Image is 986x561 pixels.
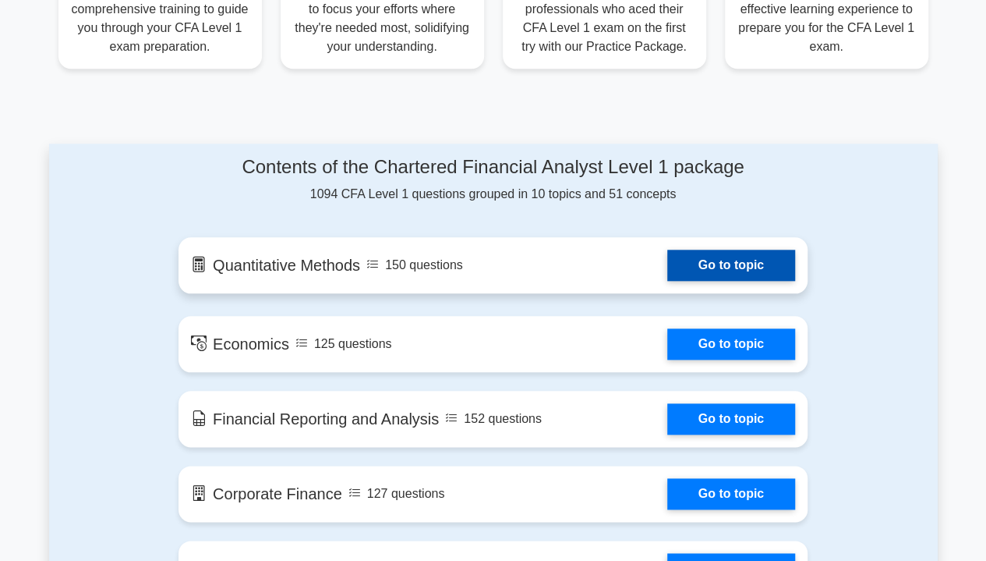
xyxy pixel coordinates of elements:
[667,478,795,510] a: Go to topic
[667,403,795,435] a: Go to topic
[178,156,808,204] div: 1094 CFA Level 1 questions grouped in 10 topics and 51 concepts
[667,250,795,281] a: Go to topic
[178,156,808,179] h4: Contents of the Chartered Financial Analyst Level 1 package
[667,328,795,360] a: Go to topic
